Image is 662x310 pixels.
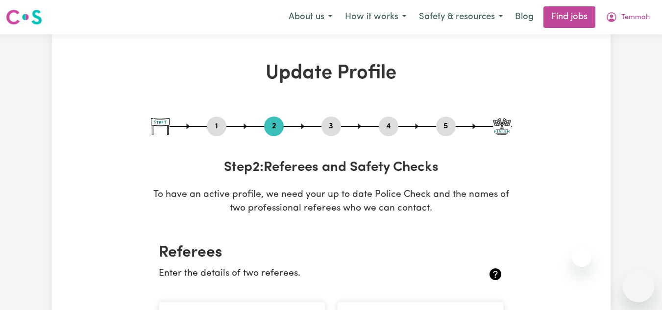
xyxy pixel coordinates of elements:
button: Safety & resources [413,7,509,27]
p: To have an active profile, we need your up to date Police Check and the names of two professional... [151,188,512,216]
h2: Referees [159,243,504,262]
button: My Account [599,7,656,27]
button: Go to step 4 [379,120,398,133]
iframe: Close message [572,247,591,267]
p: Enter the details of two referees. [159,267,446,281]
a: Blog [509,6,539,28]
button: Go to step 1 [207,120,226,133]
a: Careseekers logo [6,6,42,28]
a: Find jobs [543,6,595,28]
button: About us [282,7,339,27]
button: Go to step 3 [321,120,341,133]
button: Go to step 5 [436,120,456,133]
button: How it works [339,7,413,27]
img: Careseekers logo [6,8,42,26]
iframe: Button to launch messaging window [623,271,654,302]
h3: Step 2 : Referees and Safety Checks [151,160,512,176]
button: Go to step 2 [264,120,284,133]
h1: Update Profile [151,62,512,85]
span: Temmah [621,12,650,23]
